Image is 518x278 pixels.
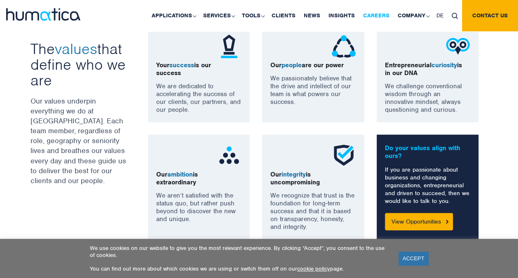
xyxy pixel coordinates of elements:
a: View Opportunities [385,213,453,230]
p: We challenge conventional wisdom through an innovative mindset, always questioning and curious. [385,82,471,114]
p: We recognize that trust is the foundation for long-term success and that it is based on transpare... [270,191,356,231]
span: integrity [281,170,306,178]
p: If you are passionate about business and changing organizations, entrepreneurial and driven to su... [385,165,471,205]
p: Our is uncompromising [270,170,356,186]
span: ambition [167,170,193,178]
span: success [169,61,194,69]
img: ico [445,34,470,59]
p: We use cookies on our website to give you the most relevant experience. By clicking “Accept”, you... [90,245,388,259]
a: ACCEPT [398,252,429,265]
span: people [281,61,302,69]
h3: The that define who we are [30,41,127,88]
img: logo [6,8,80,21]
p: You can find out more about which cookies we are using or switch them off on our page. [90,265,388,272]
img: ico [217,34,241,59]
a: cookie policy [297,265,330,272]
span: curiosity [431,61,457,69]
img: ico [331,143,356,167]
p: Our are our power [270,61,356,69]
span: values [55,39,97,58]
span: DE [436,12,443,19]
p: We are dedicated to accelerating the success of our clients, our partners, and our people. [156,82,242,114]
p: Do your values align with ours? [385,144,471,160]
p: Our is extraordinary [156,170,242,186]
p: We passionately believe that the drive and intellect of our team is what powers our success. [270,75,356,106]
p: Entrepreneurial is in our DNA [385,61,471,77]
p: We aren’t satisfied with the status quo, but rather push beyond to discover the new and unique. [156,191,242,223]
p: Our values underpin everything we do at [GEOGRAPHIC_DATA]. Each team member, regardless of role, ... [30,96,127,185]
img: Button [446,219,448,223]
img: ico [331,34,356,59]
p: Your is our success [156,61,242,77]
img: ico [217,143,241,167]
img: search_icon [452,13,458,19]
